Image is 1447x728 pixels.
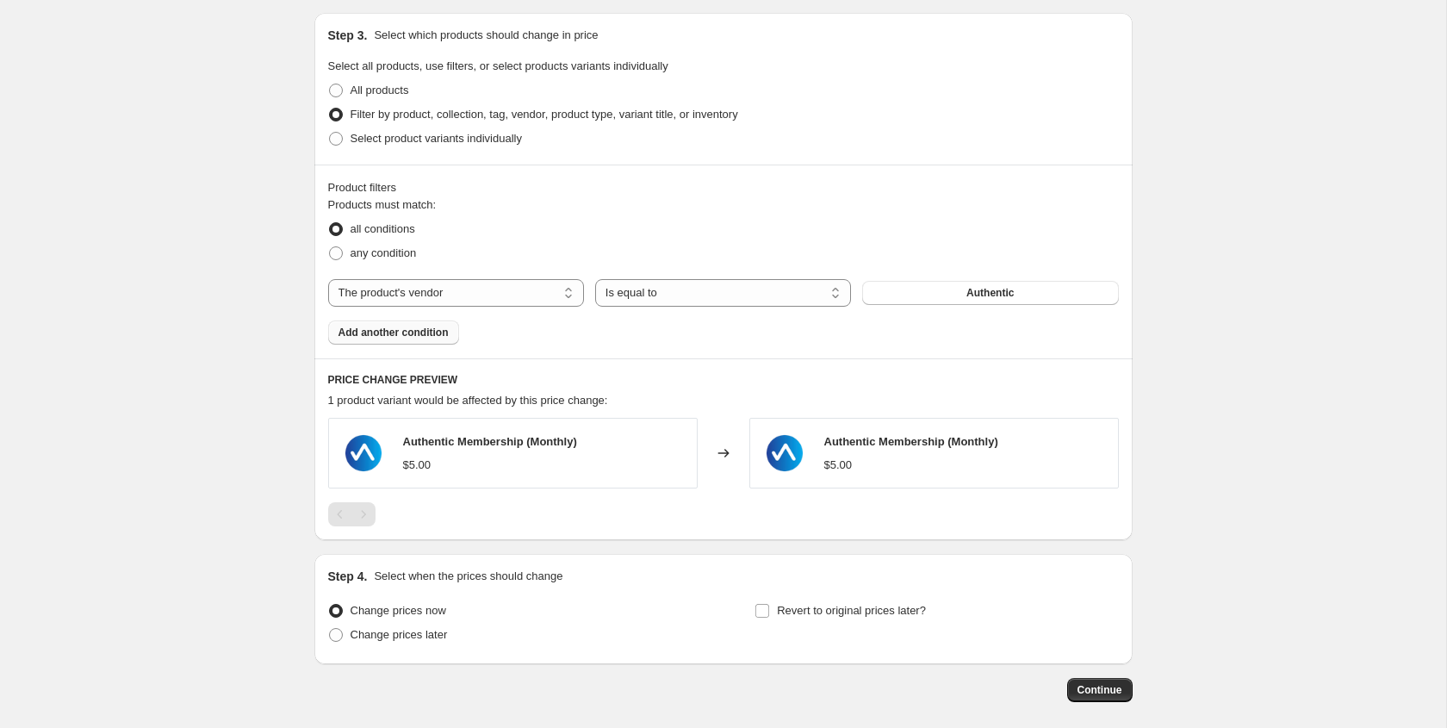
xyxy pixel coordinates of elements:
p: Select when the prices should change [374,568,562,585]
div: $5.00 [403,457,432,474]
span: all conditions [351,222,415,235]
button: Add another condition [328,320,459,345]
span: Select all products, use filters, or select products variants individually [328,59,668,72]
h2: Step 4. [328,568,368,585]
div: $5.00 [824,457,853,474]
span: any condition [351,246,417,259]
span: 1 product variant would be affected by this price change: [328,394,608,407]
span: Authentic [966,286,1014,300]
h6: PRICE CHANGE PREVIEW [328,373,1119,387]
button: Authentic [862,281,1118,305]
img: authentic-product-small_80x.png [759,427,810,479]
span: Add another condition [338,326,449,339]
span: Products must match: [328,198,437,211]
h2: Step 3. [328,27,368,44]
span: Change prices later [351,628,448,641]
span: Filter by product, collection, tag, vendor, product type, variant title, or inventory [351,108,738,121]
div: Product filters [328,179,1119,196]
span: Change prices now [351,604,446,617]
span: Continue [1077,683,1122,697]
span: Revert to original prices later? [777,604,926,617]
span: Select product variants individually [351,132,522,145]
span: All products [351,84,409,96]
img: authentic-product-small_80x.png [338,427,389,479]
span: Authentic Membership (Monthly) [403,435,577,448]
span: Authentic Membership (Monthly) [824,435,998,448]
p: Select which products should change in price [374,27,598,44]
button: Continue [1067,678,1133,702]
nav: Pagination [328,502,376,526]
